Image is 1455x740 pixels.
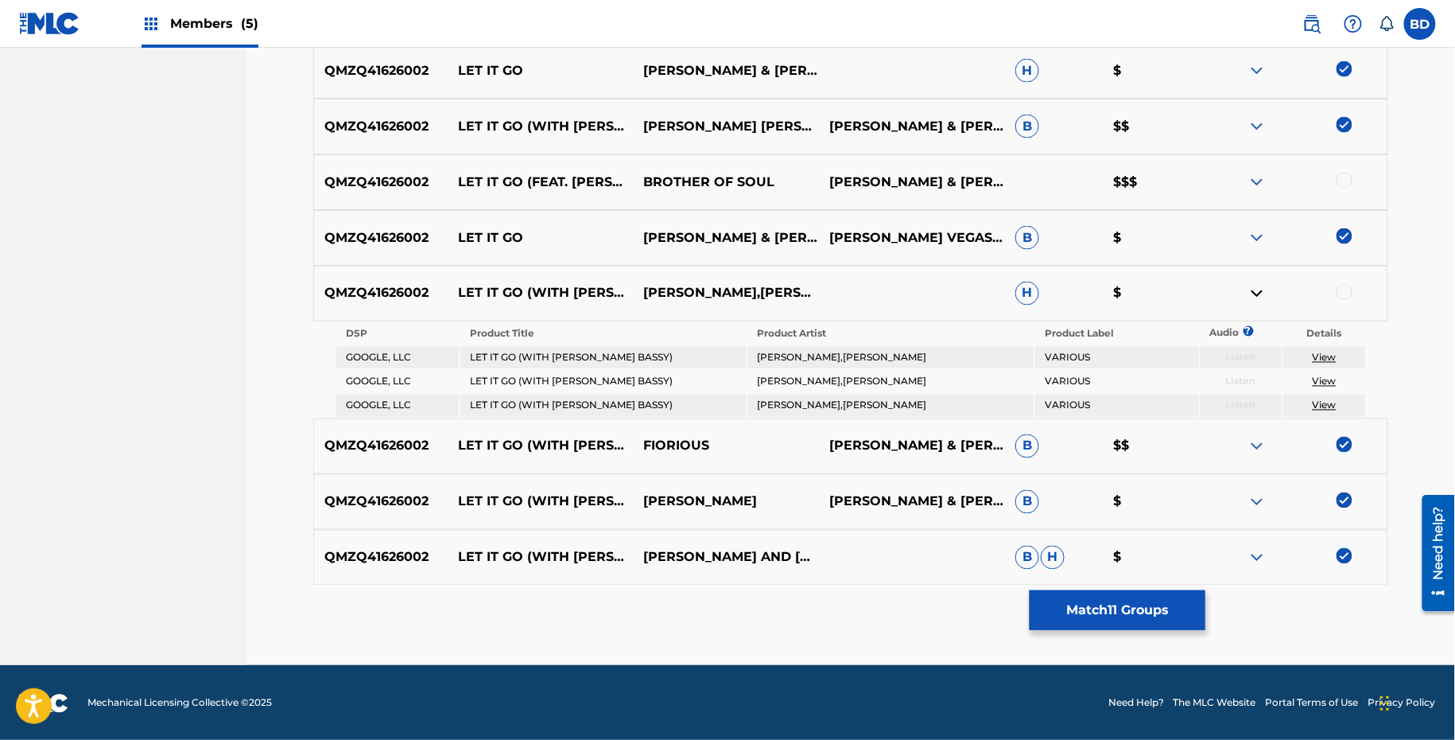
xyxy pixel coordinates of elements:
img: deselect [1337,117,1352,133]
p: [PERSON_NAME] & [PERSON_NAME] [819,173,1005,192]
td: GOOGLE, LLC [336,371,459,393]
p: BROTHER OF SOUL [633,173,819,192]
p: QMZQ41626002 [314,493,448,512]
p: LET IT GO (WITH [PERSON_NAME] BASSY) [448,548,634,567]
td: LET IT GO (WITH [PERSON_NAME] BASSY) [460,347,746,369]
th: Product Label [1035,323,1198,345]
div: Help [1337,8,1369,40]
a: The MLC Website [1174,696,1256,711]
p: Listen [1201,399,1282,413]
div: Drag [1380,680,1390,727]
td: GOOGLE, LLC [336,395,459,417]
p: QMZQ41626002 [314,284,448,303]
span: H [1015,59,1039,83]
div: Notifications [1379,16,1395,32]
iframe: Chat Widget [1375,664,1455,740]
img: expand [1247,173,1267,192]
a: Public Search [1296,8,1328,40]
p: $ [1104,548,1202,567]
p: QMZQ41626002 [314,437,448,456]
p: [PERSON_NAME] & [PERSON_NAME] [819,437,1005,456]
img: expand [1247,437,1267,456]
img: MLC Logo [19,12,80,35]
td: GOOGLE, LLC [336,347,459,369]
p: QMZQ41626002 [314,228,448,247]
span: Mechanical Licensing Collective © 2025 [87,696,272,711]
img: deselect [1337,493,1352,508]
a: Need Help? [1108,696,1164,711]
img: expand [1247,493,1267,512]
td: VARIOUS [1035,347,1198,369]
p: $$ [1104,117,1202,136]
p: LET IT GO [448,61,634,80]
img: search [1302,14,1321,33]
p: LET IT GO (WITH [PERSON_NAME] BASSY) [HONEY DIJON REMIX] [448,437,634,456]
p: LET IT GO (WITH [PERSON_NAME] BASSY) [[PERSON_NAME] VIP] [448,493,634,512]
a: View [1313,399,1337,411]
p: [PERSON_NAME] & [PERSON_NAME] WITH [PERSON_NAME] BASSY [633,228,819,247]
th: Product Title [460,323,746,345]
img: expand [1247,61,1267,80]
img: deselect [1337,61,1352,77]
th: Details [1283,323,1365,345]
p: $ [1104,493,1202,512]
a: Portal Terms of Use [1266,696,1359,711]
img: Top Rightsholders [142,14,161,33]
span: H [1015,282,1039,306]
a: Privacy Policy [1368,696,1436,711]
p: [PERSON_NAME] VEGASTEVE [PERSON_NAME][PERSON_NAME] [819,228,1005,247]
p: Audio [1201,326,1220,341]
p: QMZQ41626002 [314,173,448,192]
p: QMZQ41626002 [314,548,448,567]
span: B [1015,434,1039,458]
td: [PERSON_NAME],[PERSON_NAME] [748,395,1034,417]
img: help [1344,14,1363,33]
a: View [1313,376,1337,388]
th: Product Artist [748,323,1034,345]
img: deselect [1337,437,1352,453]
iframe: Resource Center [1410,489,1455,617]
span: (5) [241,16,258,31]
div: User Menu [1404,8,1436,40]
p: LET IT GO [448,228,634,247]
img: deselect [1337,228,1352,244]
td: LET IT GO (WITH [PERSON_NAME] BASSY) [460,371,746,393]
p: LET IT GO (FEAT. [PERSON_NAME] BASSY) [448,173,634,192]
p: LET IT GO (WITH [PERSON_NAME] BASSY) [HONEY DIJON REMIX] [448,117,634,136]
td: VARIOUS [1035,371,1198,393]
button: Match11 Groups [1030,590,1205,630]
span: H [1041,546,1065,570]
p: [PERSON_NAME],[PERSON_NAME] [633,284,819,303]
p: [PERSON_NAME] & [PERSON_NAME] [819,117,1005,136]
img: expand [1247,548,1267,567]
p: LET IT GO (WITH [PERSON_NAME] BASSY) [448,284,634,303]
td: LET IT GO (WITH [PERSON_NAME] BASSY) [460,395,746,417]
p: [PERSON_NAME] & [PERSON_NAME] [819,493,1005,512]
td: [PERSON_NAME],[PERSON_NAME] [748,347,1034,369]
img: expand [1247,228,1267,247]
p: FIORIOUS [633,437,819,456]
p: [PERSON_NAME] [633,493,819,512]
img: deselect [1337,548,1352,564]
img: logo [19,694,68,713]
span: Members [170,14,258,33]
span: B [1015,226,1039,250]
p: [PERSON_NAME] [PERSON_NAME] [633,117,819,136]
td: [PERSON_NAME],[PERSON_NAME] [748,371,1034,393]
td: VARIOUS [1035,395,1198,417]
span: B [1015,490,1039,514]
th: DSP [336,323,459,345]
p: Listen [1201,351,1282,365]
p: Listen [1201,375,1282,389]
p: [PERSON_NAME] & [PERSON_NAME] WITH [PERSON_NAME] BASSY [633,61,819,80]
p: $ [1104,228,1202,247]
img: expand [1247,117,1267,136]
p: QMZQ41626002 [314,61,448,80]
span: B [1015,115,1039,138]
span: B [1015,546,1039,570]
p: $$$ [1104,173,1202,192]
